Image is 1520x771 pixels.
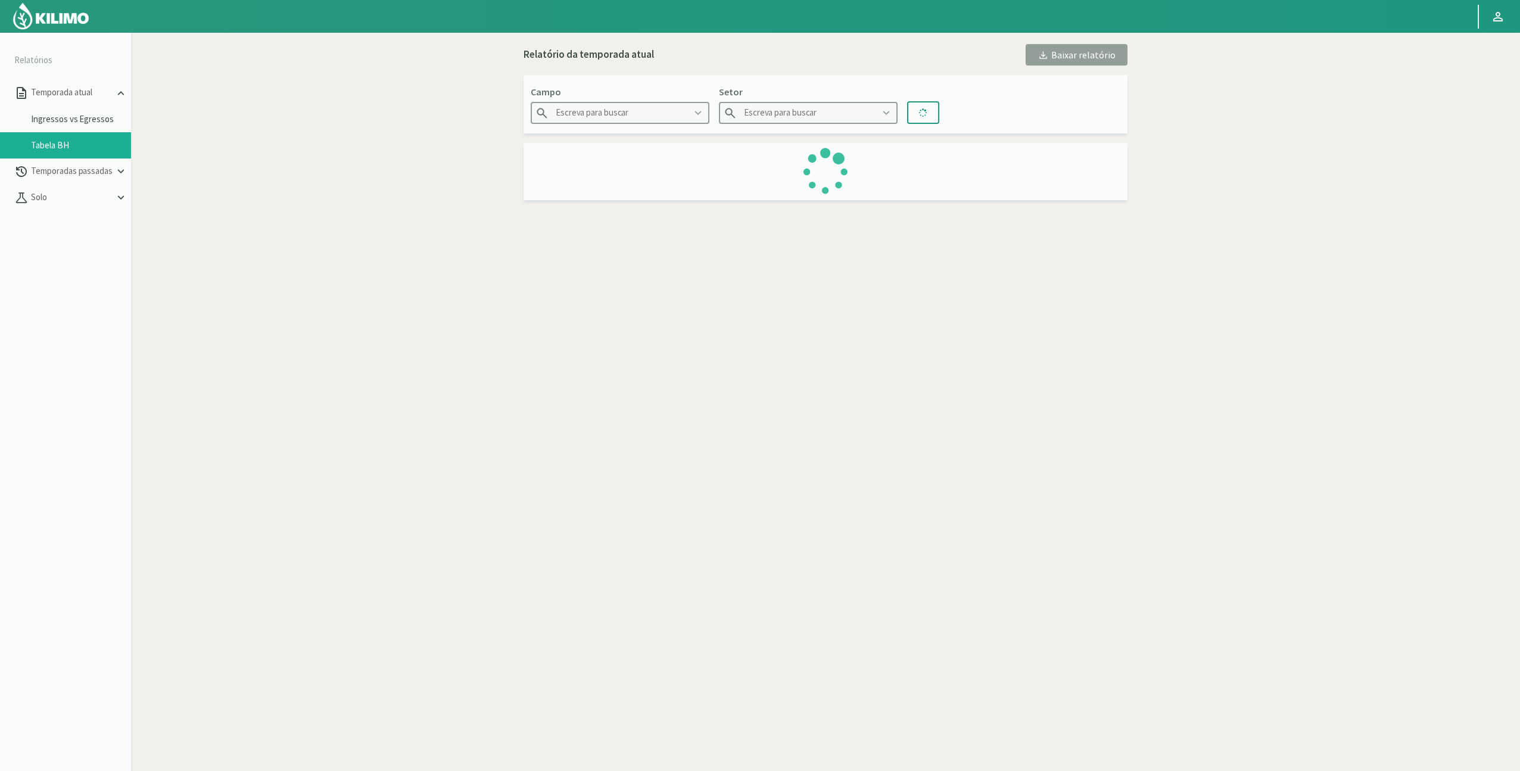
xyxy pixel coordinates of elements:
input: Escreva para buscar [719,102,898,124]
a: Ingressos vs Egressos [31,114,131,125]
p: Temporada atual [29,86,114,100]
input: Escreva para buscar [531,102,709,124]
img: Kilimo [12,2,90,30]
div: Relatório da temporada atual [524,47,654,63]
p: Solo [29,191,114,204]
a: Tabela BH [31,140,131,151]
p: Temporadas passadas [29,164,114,178]
p: Setor [719,85,898,99]
p: Campo [531,85,709,99]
